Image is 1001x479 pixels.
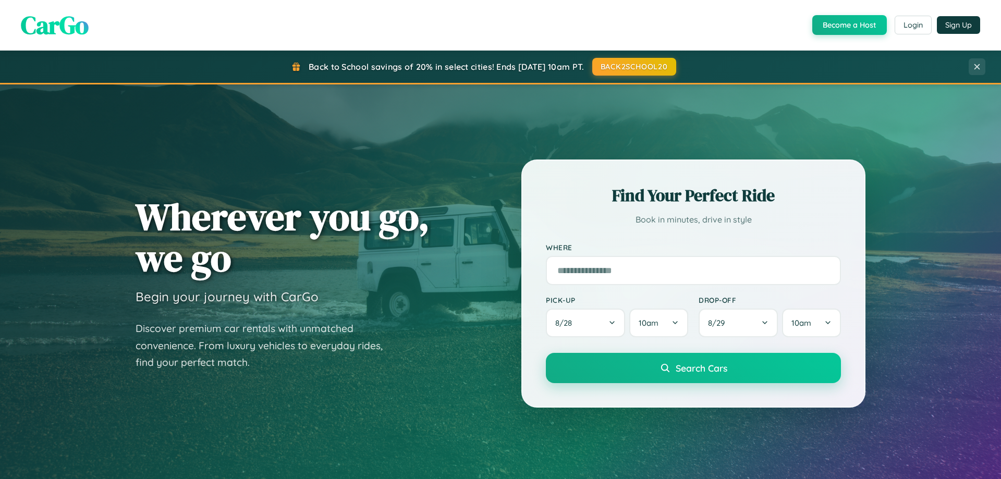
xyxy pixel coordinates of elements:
button: 8/29 [699,309,778,337]
label: Drop-off [699,296,841,304]
h2: Find Your Perfect Ride [546,184,841,207]
p: Discover premium car rentals with unmatched convenience. From luxury vehicles to everyday rides, ... [136,320,396,371]
button: 10am [629,309,688,337]
button: 8/28 [546,309,625,337]
label: Pick-up [546,296,688,304]
button: Login [895,16,932,34]
span: Back to School savings of 20% in select cities! Ends [DATE] 10am PT. [309,62,584,72]
span: 8 / 29 [708,318,730,328]
span: Search Cars [676,362,727,374]
label: Where [546,243,841,252]
span: 8 / 28 [555,318,577,328]
span: CarGo [21,8,89,42]
span: 10am [791,318,811,328]
button: BACK2SCHOOL20 [592,58,676,76]
p: Book in minutes, drive in style [546,212,841,227]
button: Sign Up [937,16,980,34]
h3: Begin your journey with CarGo [136,289,319,304]
button: Become a Host [812,15,887,35]
h1: Wherever you go, we go [136,196,430,278]
button: Search Cars [546,353,841,383]
button: 10am [782,309,841,337]
span: 10am [639,318,658,328]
